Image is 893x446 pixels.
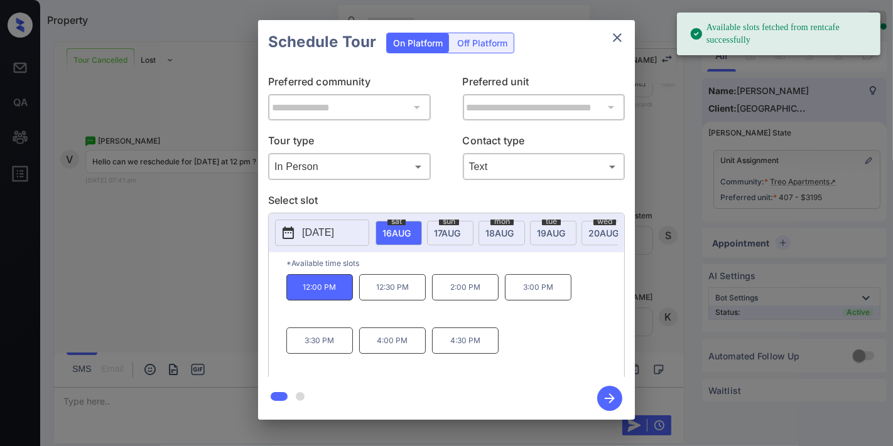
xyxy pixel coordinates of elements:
[302,225,334,240] p: [DATE]
[258,20,386,64] h2: Schedule Tour
[286,274,353,300] p: 12:00 PM
[605,25,630,50] button: close
[434,228,460,238] span: 17 AUG
[286,252,624,274] p: *Available time slots
[451,33,514,53] div: Off Platform
[271,156,428,177] div: In Person
[588,228,619,238] span: 20 AUG
[427,221,474,245] div: date-select
[490,218,514,225] span: mon
[530,221,576,245] div: date-select
[268,193,625,213] p: Select slot
[582,221,628,245] div: date-select
[268,74,431,94] p: Preferred community
[505,274,571,300] p: 3:00 PM
[382,228,411,238] span: 16 AUG
[286,327,353,354] p: 3:30 PM
[268,133,431,153] p: Tour type
[690,16,870,51] div: Available slots fetched from rentcafe successfully
[359,327,426,354] p: 4:00 PM
[359,274,426,300] p: 12:30 PM
[463,133,625,153] p: Contact type
[463,74,625,94] p: Preferred unit
[376,221,422,245] div: date-select
[387,33,449,53] div: On Platform
[593,218,616,225] span: wed
[466,156,622,177] div: Text
[432,274,499,300] p: 2:00 PM
[485,228,514,238] span: 18 AUG
[590,382,630,415] button: btn-next
[387,218,406,225] span: sat
[439,218,459,225] span: sun
[432,327,499,354] p: 4:30 PM
[542,218,561,225] span: tue
[479,221,525,245] div: date-select
[537,228,565,238] span: 19 AUG
[275,220,369,246] button: [DATE]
